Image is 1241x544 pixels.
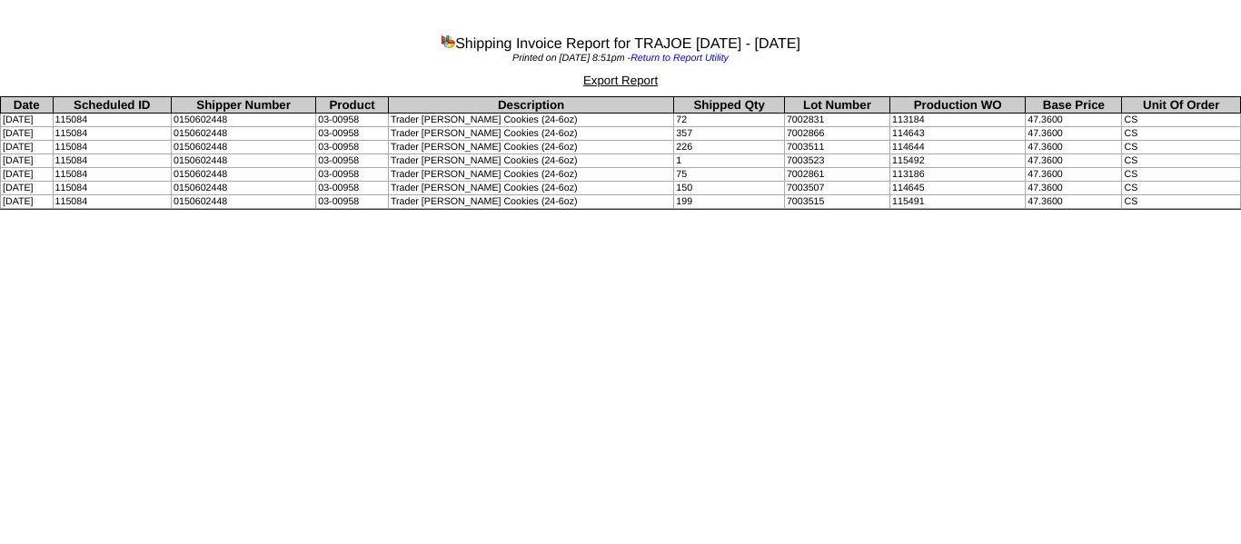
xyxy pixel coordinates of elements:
td: 115084 [53,127,171,141]
td: CS [1122,182,1241,195]
td: 47.3600 [1026,141,1122,154]
th: Date [1,97,54,114]
td: 0150602448 [172,154,316,168]
img: graph.gif [441,34,455,48]
td: 199 [674,195,785,209]
td: 7002861 [784,168,889,182]
td: CS [1122,141,1241,154]
td: 7003511 [784,141,889,154]
td: 03-00958 [316,141,389,154]
td: 0150602448 [172,127,316,141]
td: 115084 [53,114,171,127]
td: 0150602448 [172,114,316,127]
td: Trader [PERSON_NAME] Cookies (24-6oz) [388,182,673,195]
td: 357 [674,127,785,141]
td: [DATE] [1,114,54,127]
td: 47.3600 [1026,114,1122,127]
td: [DATE] [1,154,54,168]
td: 03-00958 [316,154,389,168]
a: Return to Report Utility [630,53,729,64]
td: [DATE] [1,195,54,209]
th: Shipper Number [172,97,316,114]
td: 47.3600 [1026,168,1122,182]
td: CS [1122,168,1241,182]
td: CS [1122,127,1241,141]
td: 113184 [890,114,1026,127]
td: 150 [674,182,785,195]
td: 47.3600 [1026,195,1122,209]
th: Production WO [890,97,1026,114]
td: Trader [PERSON_NAME] Cookies (24-6oz) [388,141,673,154]
td: CS [1122,114,1241,127]
td: [DATE] [1,127,54,141]
th: Lot Number [784,97,889,114]
a: Export Report [583,74,658,87]
td: 113186 [890,168,1026,182]
td: CS [1122,195,1241,209]
td: 115084 [53,141,171,154]
td: 7003507 [784,182,889,195]
td: 226 [674,141,785,154]
td: 7003515 [784,195,889,209]
td: 47.3600 [1026,182,1122,195]
td: 114644 [890,141,1026,154]
td: 03-00958 [316,168,389,182]
td: 115492 [890,154,1026,168]
td: 114643 [890,127,1026,141]
td: 7002831 [784,114,889,127]
th: Description [388,97,673,114]
td: Trader [PERSON_NAME] Cookies (24-6oz) [388,154,673,168]
td: Trader [PERSON_NAME] Cookies (24-6oz) [388,127,673,141]
th: Unit Of Order [1122,97,1241,114]
td: 115084 [53,182,171,195]
td: 0150602448 [172,195,316,209]
td: 75 [674,168,785,182]
td: 114645 [890,182,1026,195]
td: [DATE] [1,182,54,195]
th: Scheduled ID [53,97,171,114]
td: 03-00958 [316,114,389,127]
td: 0150602448 [172,141,316,154]
td: Trader [PERSON_NAME] Cookies (24-6oz) [388,114,673,127]
td: 03-00958 [316,195,389,209]
td: 7003523 [784,154,889,168]
td: 0150602448 [172,168,316,182]
td: 115491 [890,195,1026,209]
td: 72 [674,114,785,127]
td: 03-00958 [316,127,389,141]
th: Product [316,97,389,114]
td: 115084 [53,168,171,182]
td: 1 [674,154,785,168]
td: 03-00958 [316,182,389,195]
td: [DATE] [1,168,54,182]
th: Base Price [1026,97,1122,114]
td: 7002866 [784,127,889,141]
td: 115084 [53,154,171,168]
td: 47.3600 [1026,127,1122,141]
td: 0150602448 [172,182,316,195]
td: 47.3600 [1026,154,1122,168]
td: CS [1122,154,1241,168]
td: [DATE] [1,141,54,154]
td: Trader [PERSON_NAME] Cookies (24-6oz) [388,195,673,209]
td: Trader [PERSON_NAME] Cookies (24-6oz) [388,168,673,182]
th: Shipped Qty [674,97,785,114]
td: 115084 [53,195,171,209]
